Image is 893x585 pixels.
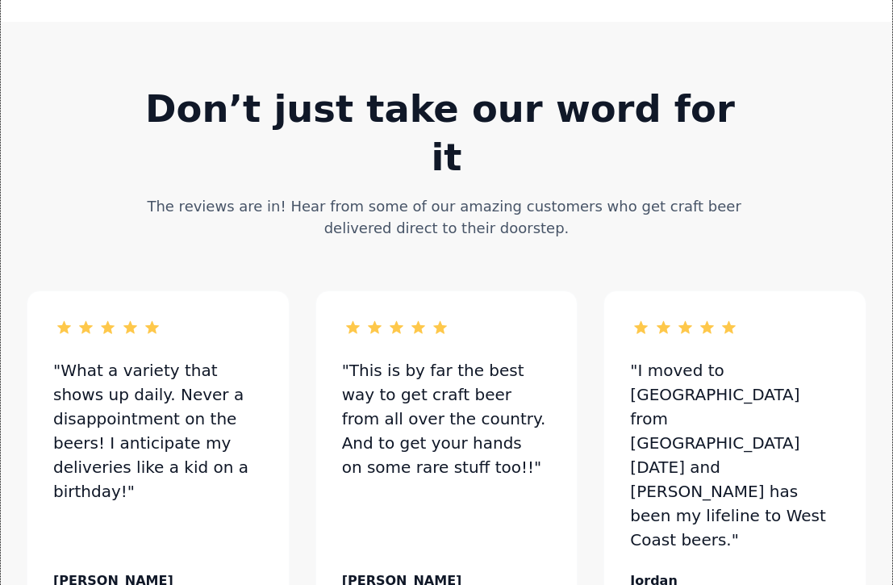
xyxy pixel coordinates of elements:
[630,358,840,552] div: "I moved to [GEOGRAPHIC_DATA] from [GEOGRAPHIC_DATA] [DATE] and [PERSON_NAME] has been my lifelin...
[137,195,757,239] div: The reviews are in! Hear from some of our amazing customers who get craft beer delivered direct t...
[53,358,263,504] div: "What a variety that shows up daily. Never a disappointment on the beers! I anticipate my deliver...
[342,358,552,479] div: "This is by far the best way to get craft beer from all over the country. And to get your hands o...
[145,87,748,179] strong: Don’t just take our word for it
